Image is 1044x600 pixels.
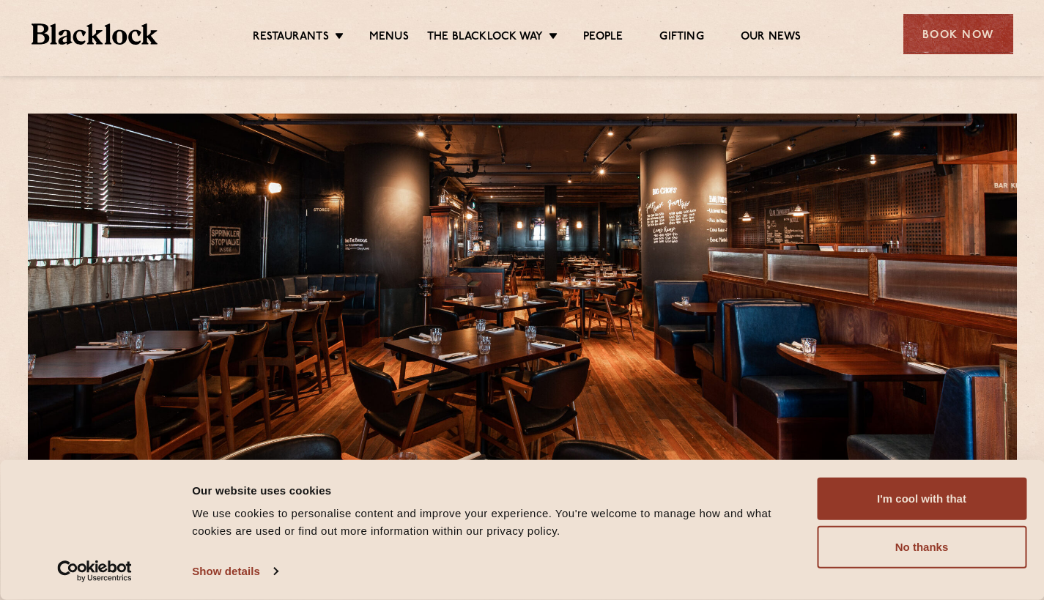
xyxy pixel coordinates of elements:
div: We use cookies to personalise content and improve your experience. You're welcome to manage how a... [192,505,800,540]
a: The Blacklock Way [427,30,543,46]
a: Our News [741,30,801,46]
button: No thanks [817,526,1026,568]
a: Usercentrics Cookiebot - opens in a new window [31,560,159,582]
a: Menus [369,30,409,46]
a: Gifting [659,30,703,46]
a: Restaurants [253,30,329,46]
button: I'm cool with that [817,478,1026,520]
a: People [583,30,623,46]
div: Book Now [903,14,1013,54]
a: Show details [192,560,277,582]
img: BL_Textured_Logo-footer-cropped.svg [32,23,158,45]
div: Our website uses cookies [192,481,800,499]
